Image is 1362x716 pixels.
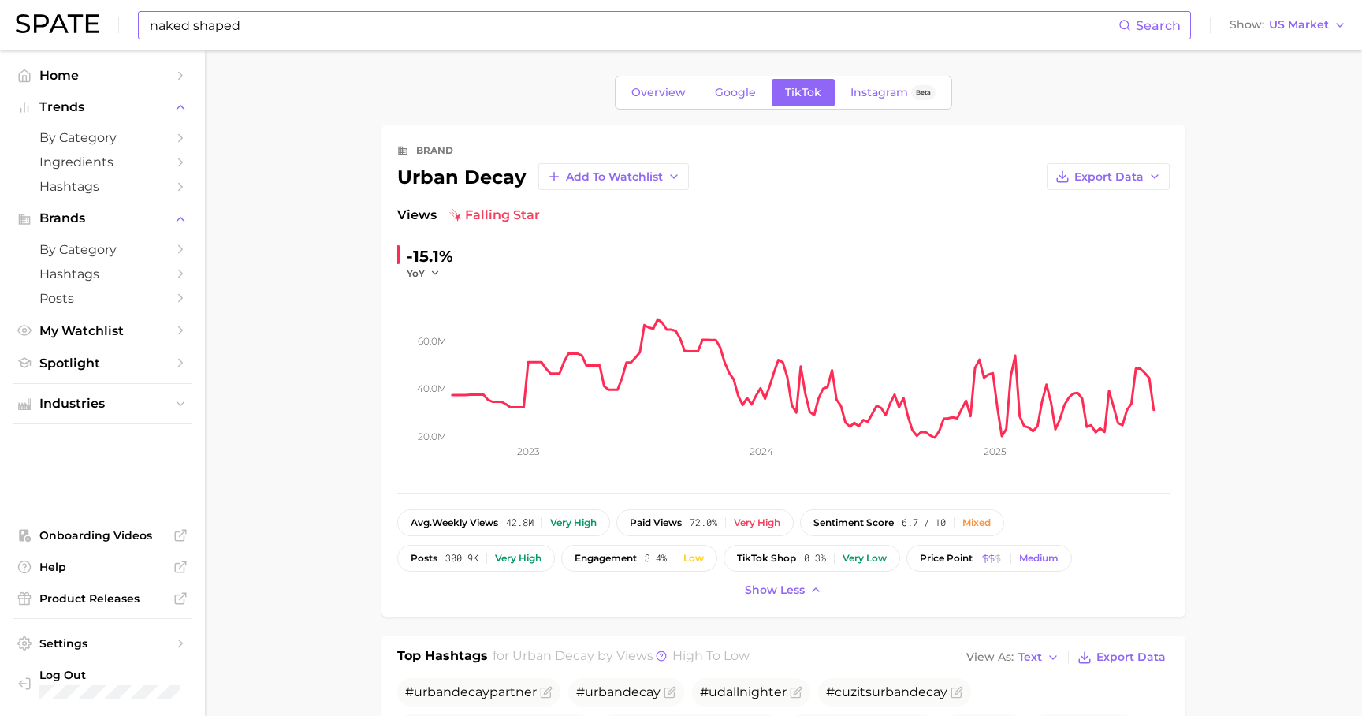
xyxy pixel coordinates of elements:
span: Add to Watchlist [566,170,663,184]
tspan: 20.0m [418,431,446,442]
a: Ingredients [13,150,192,174]
span: decay [452,684,489,699]
a: Google [701,79,769,106]
div: -15.1% [407,244,453,269]
h2: for by Views [493,647,750,669]
span: 6.7 / 10 [902,517,946,528]
a: Log out. Currently logged in with e-mail christel.bayle@loreal.com. [13,663,192,703]
a: Onboarding Videos [13,524,192,547]
span: urban [872,684,910,699]
tspan: 2023 [517,446,540,457]
a: Home [13,63,192,88]
a: by Category [13,237,192,262]
a: Spotlight [13,351,192,375]
span: sentiment score [813,517,894,528]
span: 300.9k [445,553,478,564]
span: Settings [39,636,166,651]
span: by Category [39,130,166,145]
span: Industries [39,397,166,411]
span: YoY [407,267,425,280]
span: Brands [39,211,166,226]
span: Export Data [1074,170,1144,184]
span: posts [411,553,437,564]
span: #cuzits [826,684,947,699]
span: Instagram [850,86,908,99]
span: Hashtags [39,267,166,282]
a: Help [13,555,192,579]
a: My Watchlist [13,319,192,343]
span: urban decay [512,648,594,663]
button: Show less [741,580,826,601]
span: Search [1136,18,1181,33]
tspan: 60.0m [418,334,446,346]
button: Flag as miscategorized or irrelevant [951,686,963,699]
span: US Market [1269,21,1329,29]
div: Medium [1019,553,1059,564]
span: Hashtags [39,179,166,194]
span: Export Data [1096,651,1166,664]
input: Search here for a brand, industry, or ingredient [148,12,1118,39]
span: Views [397,206,437,225]
div: Very low [843,553,887,564]
span: TikTok [785,86,821,99]
a: InstagramBeta [837,79,949,106]
a: TikTok [772,79,835,106]
span: price point [920,553,973,564]
span: urban [414,684,452,699]
div: Very high [734,517,780,528]
button: Industries [13,392,192,416]
a: Hashtags [13,174,192,199]
span: paid views [630,517,682,528]
button: price pointMedium [906,545,1072,572]
span: Beta [916,86,931,99]
a: Overview [618,79,699,106]
img: falling star [449,209,462,222]
span: Product Releases [39,591,166,606]
span: Show less [745,584,805,597]
button: paid views72.0%Very high [616,509,794,536]
button: sentiment score6.7 / 10Mixed [800,509,1004,536]
button: ShowUS Market [1226,15,1350,35]
tspan: 40.0m [417,382,446,394]
button: engagement3.4%Low [561,545,717,572]
span: 0.3% [804,553,826,564]
div: Very high [495,553,541,564]
a: Hashtags [13,262,192,286]
img: SPATE [16,14,99,33]
span: Log Out [39,668,180,682]
a: Product Releases [13,587,192,610]
span: Home [39,68,166,83]
span: decay [910,684,947,699]
button: Export Data [1047,163,1170,190]
span: View As [966,653,1014,662]
button: Brands [13,207,192,230]
span: 42.8m [506,517,534,528]
span: engagement [575,553,637,564]
span: Google [715,86,756,99]
button: YoY [407,267,441,280]
span: Trends [39,100,166,114]
span: Text [1018,653,1042,662]
span: Overview [631,86,686,99]
span: Help [39,560,166,574]
div: Low [683,553,704,564]
span: by Category [39,242,166,257]
h1: Top Hashtags [397,647,488,669]
a: Posts [13,286,192,311]
span: # [576,684,661,699]
button: TikTok shop0.3%Very low [724,545,900,572]
button: Flag as miscategorized or irrelevant [540,686,553,699]
tspan: 2025 [984,446,1007,457]
a: by Category [13,125,192,150]
div: urban decay [397,163,689,190]
span: #udallnighter [700,684,787,699]
span: 72.0% [690,517,717,528]
span: high to low [672,648,750,663]
div: brand [416,141,453,160]
span: # partner [405,684,537,699]
span: urban [585,684,623,699]
button: View AsText [962,647,1063,668]
span: weekly views [411,517,498,528]
span: falling star [449,206,540,225]
abbr: average [411,516,432,528]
